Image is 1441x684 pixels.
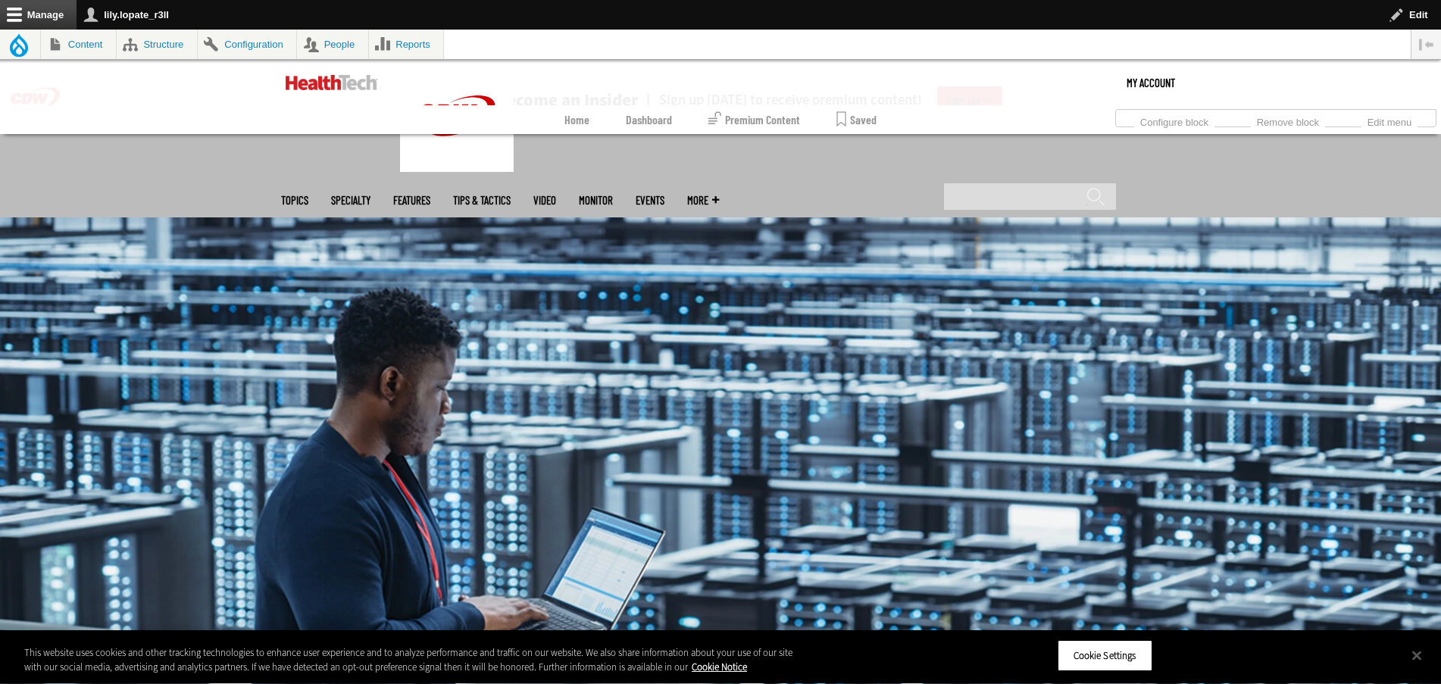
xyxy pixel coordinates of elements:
[1400,639,1433,672] button: Close
[1127,60,1175,105] div: User menu
[1127,60,1175,105] a: My Account
[453,195,511,206] a: Tips & Tactics
[331,195,370,206] span: Specialty
[297,30,368,59] a: People
[393,195,430,206] a: Features
[708,105,800,134] a: Premium Content
[1134,112,1214,129] a: Configure block
[400,60,514,172] img: Home
[636,195,664,206] a: Events
[692,661,747,674] a: More information about your privacy
[1361,112,1418,129] a: Edit menu
[281,195,308,206] span: Topics
[117,30,197,59] a: Structure
[369,30,444,59] a: Reports
[41,30,116,59] a: Content
[24,645,792,675] div: This website uses cookies and other tracking technologies to enhance user experience and to analy...
[579,195,613,206] a: MonITor
[286,75,377,90] img: Home
[626,105,672,134] a: Dashboard
[1058,640,1152,672] button: Cookie Settings
[198,30,296,59] a: Configuration
[1411,30,1441,59] button: Vertical orientation
[836,105,877,134] a: Saved
[564,105,589,134] a: Home
[687,195,719,206] span: More
[1251,112,1325,129] a: Remove block
[533,195,556,206] a: Video
[400,160,514,176] a: CDW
